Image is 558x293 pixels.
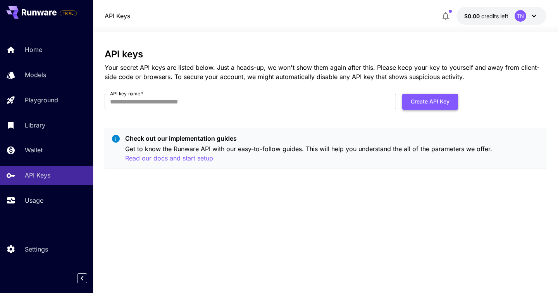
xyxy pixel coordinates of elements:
[83,271,93,285] div: Collapse sidebar
[105,49,546,60] h3: API keys
[125,144,540,163] p: Get to know the Runware API with our easy-to-follow guides. This will help you understand the all...
[481,13,508,19] span: credits left
[105,63,546,81] p: Your secret API keys are listed below. Just a heads-up, we won't show them again after this. Plea...
[77,273,87,283] button: Collapse sidebar
[464,12,508,20] div: $0.00
[25,95,58,105] p: Playground
[60,10,76,16] span: TRIAL
[464,13,481,19] span: $0.00
[60,9,77,18] span: Add your payment card to enable full platform functionality.
[456,7,546,25] button: $0.00TN
[25,196,43,205] p: Usage
[105,11,130,21] nav: breadcrumb
[402,94,458,110] button: Create API Key
[110,90,143,97] label: API key name
[25,70,46,79] p: Models
[25,45,42,54] p: Home
[25,245,48,254] p: Settings
[25,121,45,130] p: Library
[125,134,540,143] p: Check out our implementation guides
[125,153,213,163] button: Read our docs and start setup
[25,145,43,155] p: Wallet
[105,11,130,21] a: API Keys
[25,171,50,180] p: API Keys
[515,10,526,22] div: TN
